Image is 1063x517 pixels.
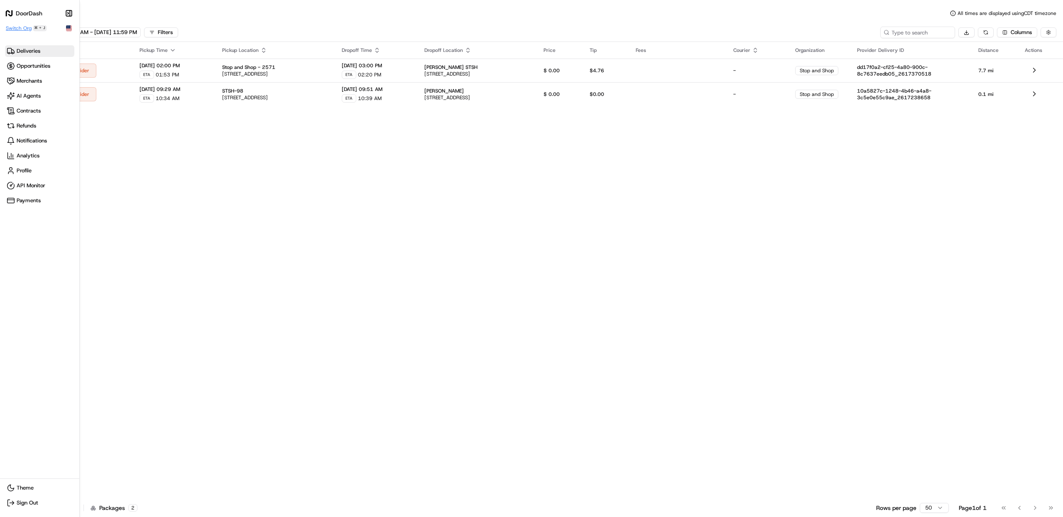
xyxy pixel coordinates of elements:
div: Distance [978,47,1012,54]
span: Profile [17,167,32,174]
span: [STREET_ADDRESS] [222,71,268,77]
span: Theme [17,484,34,492]
div: ETA [140,94,154,103]
button: Sign Out [5,497,74,509]
span: [DATE] 12:00 AM - [DATE] 11:59 PM [45,29,137,36]
span: Stop and Shop - 2571 [222,64,275,71]
span: Opportunities [17,62,50,70]
button: Refresh [978,27,994,37]
span: All times are displayed using CDT timezone [958,10,1056,17]
span: [STREET_ADDRESS] [222,94,268,101]
span: Payments [17,197,41,204]
span: Contracts [17,107,41,115]
span: Columns [1011,29,1032,36]
span: [STREET_ADDRESS] [424,94,470,101]
span: Refunds [17,122,36,130]
span: Pickup Location [222,47,259,54]
a: DoorDash [5,9,63,17]
div: Price [544,47,576,54]
div: Filters [158,29,173,36]
div: Organization [795,47,844,54]
button: [DATE] 12:00 AM - [DATE] 11:59 PM [32,27,141,37]
div: Fees [636,47,720,54]
button: Filters [144,27,178,37]
div: Actions [1025,47,1056,54]
a: Contracts [5,105,74,117]
a: Profile [5,165,74,176]
div: ETA [342,71,356,79]
div: Page 1 of 1 [959,504,987,512]
img: Flag of us [66,25,72,31]
input: Type to search [880,27,955,38]
a: Payments [5,195,74,206]
span: 7.7 mi [978,67,994,74]
h1: DoorDash [16,9,42,17]
a: API Monitor [5,180,74,191]
span: API Monitor [17,182,45,189]
div: Tip [590,47,622,54]
span: $4.76 [590,67,604,74]
button: Columns [997,27,1037,37]
a: AI Agents [5,90,74,102]
div: Provider Delivery ID [857,47,965,54]
span: Merchants [17,77,42,85]
div: Stop and Shop [795,90,838,99]
button: Theme [5,482,74,494]
span: $ 0.00 [544,67,560,74]
span: $0.00 [590,91,604,98]
div: ETA [140,71,154,79]
span: Dropoff Location [424,47,463,54]
a: Refunds [5,120,74,132]
span: 10:39 AM [358,95,382,102]
span: [DATE] 03:00 PM [342,62,411,69]
span: dd17f0a2-cf25-4a80-900c-8c7637eedb05_2617370518 [857,64,931,77]
span: 02:20 PM [358,71,381,78]
div: Stop and Shop [795,66,838,75]
div: 2 [128,504,137,512]
div: Packages [91,504,137,512]
span: $ 0.00 [544,91,560,98]
a: Analytics [5,150,74,162]
span: Sign Out [17,499,38,507]
a: Opportunities [5,60,74,72]
span: Pickup Time [140,47,168,54]
div: ETA [342,94,356,103]
span: 0.1 mi [978,91,994,98]
span: [PERSON_NAME] [424,88,464,94]
span: Deliveries [17,47,40,55]
span: [DATE] 09:29 AM [140,86,209,93]
span: Switch Org [6,25,32,32]
a: Merchants [5,75,74,87]
span: [STREET_ADDRESS] [424,71,470,77]
span: 01:53 PM [156,71,179,78]
span: Courier [733,47,750,54]
span: Notifications [17,137,47,145]
span: [DATE] 02:00 PM [140,62,209,69]
span: [PERSON_NAME] STSH [424,64,478,71]
p: Rows per page [876,504,916,512]
a: Deliveries [5,45,74,57]
span: 10a5827c-1248-4b46-a4a8-3c5e0e55c9ae_2617238658 [857,88,931,101]
span: STSH-98 [222,88,243,94]
button: Switch Org⌘+J [6,25,47,32]
span: 10:34 AM [156,95,179,102]
span: - [733,67,736,74]
span: [DATE] 09:51 AM [342,86,411,93]
span: - [733,91,736,98]
span: Dropoff Time [342,47,372,54]
span: AI Agents [17,92,41,100]
span: Analytics [17,152,39,159]
a: Notifications [5,135,74,147]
